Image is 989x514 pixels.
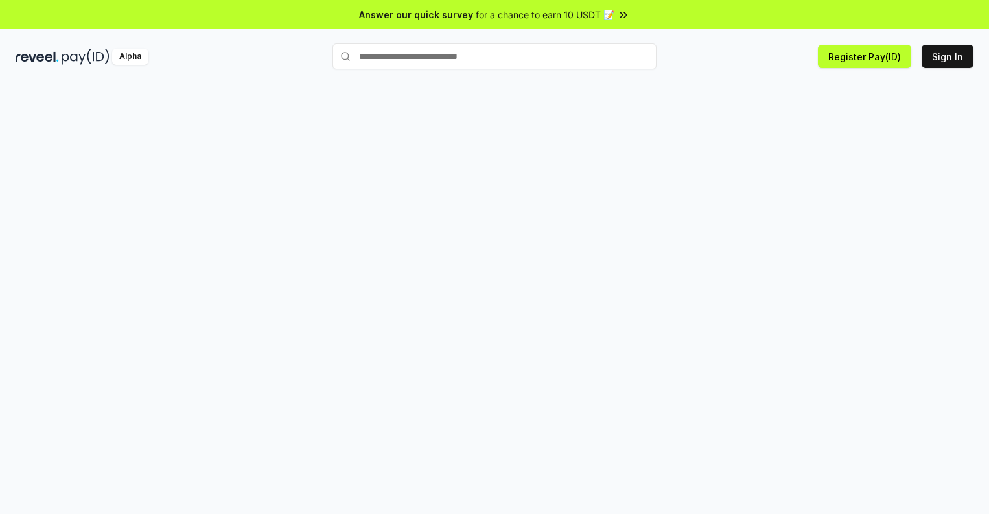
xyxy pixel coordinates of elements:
[818,45,911,68] button: Register Pay(ID)
[359,8,473,21] span: Answer our quick survey
[922,45,973,68] button: Sign In
[62,49,110,65] img: pay_id
[16,49,59,65] img: reveel_dark
[476,8,614,21] span: for a chance to earn 10 USDT 📝
[112,49,148,65] div: Alpha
